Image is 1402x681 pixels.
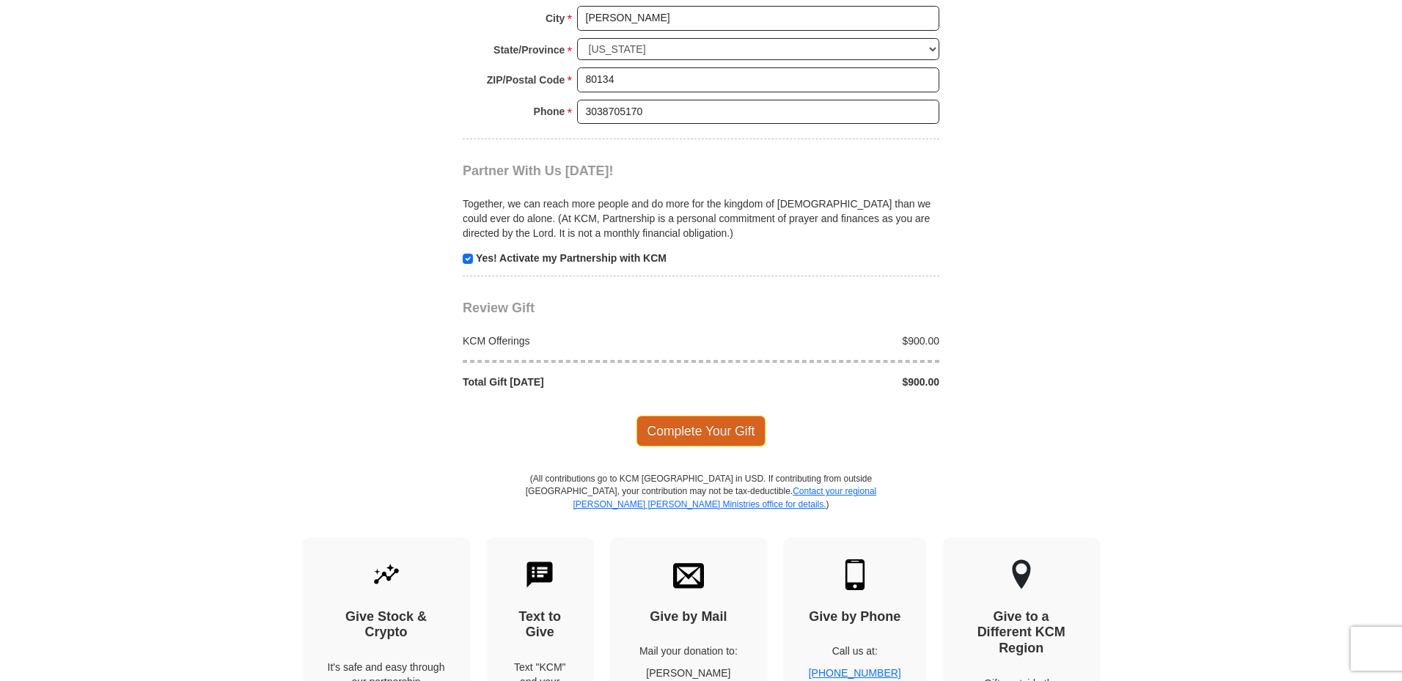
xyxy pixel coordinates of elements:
img: give-by-stock.svg [371,559,402,590]
p: (All contributions go to KCM [GEOGRAPHIC_DATA] in USD. If contributing from outside [GEOGRAPHIC_D... [525,473,877,537]
strong: City [546,8,565,29]
strong: Phone [534,101,565,122]
p: Together, we can reach more people and do more for the kingdom of [DEMOGRAPHIC_DATA] than we coul... [463,196,939,240]
strong: State/Province [493,40,565,60]
span: Complete Your Gift [636,416,766,446]
img: mobile.svg [840,559,870,590]
h4: Give to a Different KCM Region [968,609,1075,657]
strong: ZIP/Postal Code [487,70,565,90]
span: Partner With Us [DATE]! [463,163,614,178]
h4: Give by Mail [635,609,742,625]
div: KCM Offerings [455,334,702,348]
div: $900.00 [701,375,947,389]
img: envelope.svg [673,559,704,590]
span: Review Gift [463,301,535,315]
a: [PHONE_NUMBER] [809,667,901,679]
h4: Give Stock & Crypto [328,609,445,641]
div: Total Gift [DATE] [455,375,702,389]
p: Mail your donation to: [635,644,742,658]
p: Call us at: [809,644,901,658]
h4: Text to Give [512,609,569,641]
img: text-to-give.svg [524,559,555,590]
a: Contact your regional [PERSON_NAME] [PERSON_NAME] Ministries office for details. [573,486,876,509]
strong: Yes! Activate my Partnership with KCM [476,252,667,264]
div: $900.00 [701,334,947,348]
img: other-region [1011,559,1032,590]
h4: Give by Phone [809,609,901,625]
